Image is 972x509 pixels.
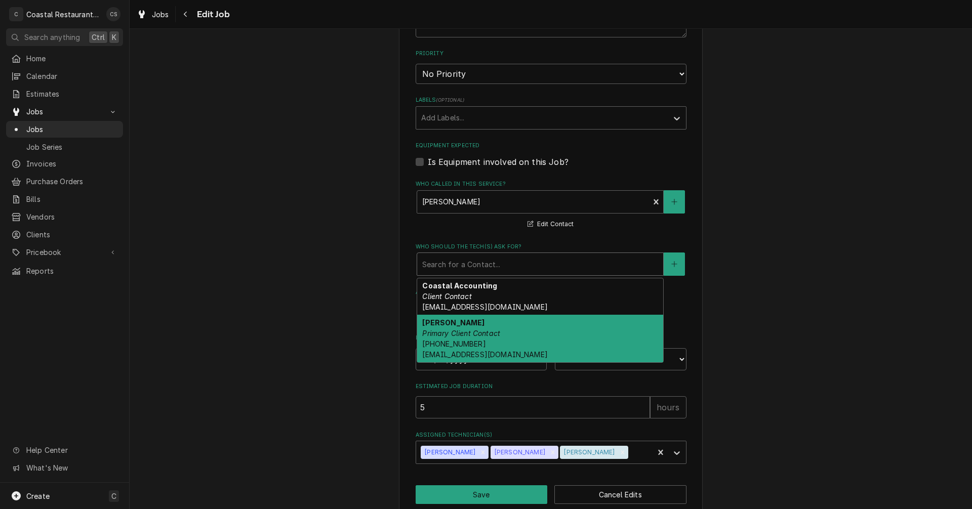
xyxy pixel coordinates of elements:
[664,190,685,214] button: Create New Contact
[664,252,685,276] button: Create New Contact
[416,243,686,251] label: Who should the tech(s) ask for?
[560,446,617,459] div: [PERSON_NAME]
[6,121,123,138] a: Jobs
[416,485,686,504] div: Button Group
[6,28,123,46] button: Search anythingCtrlK
[671,198,677,205] svg: Create New Contact
[421,446,477,459] div: [PERSON_NAME]
[477,446,489,459] div: Remove Chris Sockriter
[416,485,686,504] div: Button Group Row
[9,7,23,21] div: C
[26,124,118,135] span: Jobs
[106,7,120,21] div: CS
[6,50,123,67] a: Home
[416,50,686,58] label: Priority
[416,431,686,464] div: Assigned Technician(s)
[416,334,686,342] label: Estimated Arrival Time
[416,431,686,439] label: Assigned Technician(s)
[617,446,628,459] div: Remove Phill Blush
[6,263,123,279] a: Reports
[26,229,118,240] span: Clients
[106,7,120,21] div: Chris Sockriter's Avatar
[416,288,686,322] div: Attachments
[24,32,80,43] span: Search anything
[111,491,116,501] span: C
[416,243,686,276] div: Who should the tech(s) ask for?
[422,303,547,311] span: [EMAIL_ADDRESS][DOMAIN_NAME]
[26,9,101,20] div: Coastal Restaurant Repair
[133,6,173,23] a: Jobs
[526,218,575,231] button: Edit Contact
[422,329,500,337] em: Primary Client Contact
[26,194,118,204] span: Bills
[422,340,547,359] span: [PHONE_NUMBER] [EMAIL_ADDRESS][DOMAIN_NAME]
[416,180,686,188] label: Who called in this service?
[178,6,194,22] button: Navigate back
[6,139,123,155] a: Job Series
[416,383,686,418] div: Estimated Job Duration
[26,462,117,473] span: What's New
[112,32,116,43] span: K
[26,266,118,276] span: Reports
[416,348,547,370] input: Date
[92,32,105,43] span: Ctrl
[491,446,547,459] div: [PERSON_NAME]
[6,226,123,243] a: Clients
[26,211,118,222] span: Vendors
[26,53,118,64] span: Home
[422,318,484,327] strong: [PERSON_NAME]
[26,158,118,169] span: Invoices
[26,142,118,152] span: Job Series
[428,156,569,168] label: Is Equipment involved on this Job?
[6,86,123,102] a: Estimates
[26,71,118,81] span: Calendar
[26,176,118,187] span: Purchase Orders
[6,173,123,190] a: Purchase Orders
[547,446,558,459] div: Remove James Gatton
[422,292,471,301] em: Client Contact
[26,106,103,117] span: Jobs
[436,97,464,103] span: ( optional )
[26,445,117,455] span: Help Center
[6,68,123,84] a: Calendar
[26,492,50,500] span: Create
[422,281,497,290] strong: Coastal Accounting
[416,334,686,370] div: Estimated Arrival Time
[152,9,169,20] span: Jobs
[6,103,123,120] a: Go to Jobs
[416,288,686,296] label: Attachments
[6,208,123,225] a: Vendors
[6,459,123,476] a: Go to What's New
[416,96,686,104] label: Labels
[6,155,123,172] a: Invoices
[416,142,686,150] label: Equipment Expected
[416,50,686,83] div: Priority
[650,396,686,418] div: hours
[416,383,686,391] label: Estimated Job Duration
[416,180,686,230] div: Who called in this service?
[416,485,548,504] button: Save
[26,89,118,99] span: Estimates
[6,442,123,458] a: Go to Help Center
[6,244,123,261] a: Go to Pricebook
[416,96,686,129] div: Labels
[6,191,123,207] a: Bills
[671,261,677,268] svg: Create New Contact
[194,8,230,21] span: Edit Job
[554,485,686,504] button: Cancel Edits
[26,247,103,258] span: Pricebook
[416,142,686,167] div: Equipment Expected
